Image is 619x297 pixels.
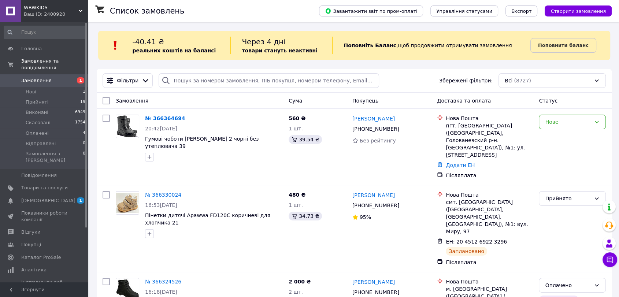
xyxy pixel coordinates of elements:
span: 16:53[DATE] [145,202,177,208]
span: Відправлені [26,140,56,147]
span: -40.41 ₴ [133,37,164,46]
img: Фото товару [116,115,139,138]
span: 2 шт. [289,289,303,295]
button: Чат з покупцем [603,252,617,267]
div: [PHONE_NUMBER] [351,200,401,211]
div: Оплачено [545,281,591,289]
span: (8727) [514,78,531,83]
input: Пошук за номером замовлення, ПІБ покупця, номером телефону, Email, номером накладної [159,73,379,88]
div: 34.73 ₴ [289,212,322,220]
h1: Список замовлень [110,7,184,15]
b: Поповнити баланс [538,42,589,48]
span: Нові [26,89,36,95]
a: Гумові чоботи [PERSON_NAME] 2 чорні без утеплювача 39 [145,136,259,149]
div: смт. [GEOGRAPHIC_DATA] ([GEOGRAPHIC_DATA], [GEOGRAPHIC_DATA]. [GEOGRAPHIC_DATA]), №1: вул. Миру, 97 [446,198,533,235]
input: Пошук [4,26,86,39]
span: Збережені фільтри: [439,77,493,84]
a: № 366364694 [145,115,185,121]
span: Cума [289,98,302,104]
a: Створити замовлення [537,8,612,14]
button: Створити замовлення [545,5,612,16]
div: Нова Пошта [446,278,533,285]
span: Замовлення [116,98,148,104]
span: Замовлення та повідомлення [21,58,88,71]
span: 1 [83,89,85,95]
span: WBWKIDS [24,4,79,11]
button: Завантажити звіт по пром-оплаті [319,5,423,16]
span: Показники роботи компанії [21,210,68,223]
b: Поповніть Баланс [344,42,396,48]
img: :exclamation: [110,40,121,51]
a: № 366324526 [145,279,181,285]
div: Нова Пошта [446,115,533,122]
span: Замовлення з [PERSON_NAME] [26,151,83,164]
div: Післяплата [446,172,533,179]
span: 560 ₴ [289,115,305,121]
a: № 366330024 [145,192,181,198]
span: ЕН: 20 4512 6922 3296 [446,239,507,245]
span: 1 [77,197,84,204]
span: [DEMOGRAPHIC_DATA] [21,197,75,204]
span: 0 [83,140,85,147]
a: Пінетки дитячі Apawwa FD120C коричневі для хлопчика 21 [145,212,270,226]
div: Нова Пошта [446,191,533,198]
span: Інструменти веб-майстра та SEO [21,279,68,292]
span: Покупці [21,241,41,248]
a: Поповнити баланс [530,38,596,53]
span: 95% [360,214,371,220]
span: Управління статусами [436,8,492,14]
div: Ваш ID: 2400920 [24,11,88,18]
span: Статус [539,98,557,104]
span: 20:42[DATE] [145,126,177,131]
span: Створити замовлення [551,8,606,14]
a: Фото товару [116,191,139,215]
span: Без рейтингу [360,138,396,144]
span: 480 ₴ [289,192,305,198]
span: 1 [77,77,84,83]
button: Управління статусами [430,5,498,16]
span: Головна [21,45,42,52]
span: 1 шт. [289,126,303,131]
span: Відгуки [21,229,40,235]
span: Виконані [26,109,48,116]
span: 2 000 ₴ [289,279,311,285]
b: реальних коштів на балансі [133,48,216,53]
a: [PERSON_NAME] [352,278,395,286]
span: Через 4 дні [242,37,286,46]
div: Післяплата [446,259,533,266]
div: , щоб продовжити отримувати замовлення [332,37,530,54]
a: [PERSON_NAME] [352,192,395,199]
div: Нове [545,118,591,126]
span: Повідомлення [21,172,57,179]
div: 39.54 ₴ [289,135,322,144]
span: Покупець [352,98,378,104]
span: Експорт [511,8,532,14]
span: Товари та послуги [21,185,68,191]
div: Заплановано [446,247,487,256]
span: Скасовані [26,119,51,126]
a: Додати ЕН [446,162,475,168]
img: Фото товару [116,193,139,212]
span: Завантажити звіт по пром-оплаті [325,8,417,14]
span: Каталог ProSale [21,254,61,261]
span: 6949 [75,109,85,116]
a: [PERSON_NAME] [352,115,395,122]
span: 1754 [75,119,85,126]
span: Прийняті [26,99,48,105]
span: 0 [83,151,85,164]
span: Оплачені [26,130,49,137]
div: [PHONE_NUMBER] [351,124,401,134]
b: товари стануть неактивні [242,48,318,53]
span: 4 [83,130,85,137]
span: Замовлення [21,77,52,84]
span: Аналітика [21,267,47,273]
span: 1 шт. [289,202,303,208]
span: Доставка та оплата [437,98,491,104]
span: Всі [505,77,512,84]
span: 16:18[DATE] [145,289,177,295]
span: Фільтри [117,77,138,84]
button: Експорт [505,5,538,16]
